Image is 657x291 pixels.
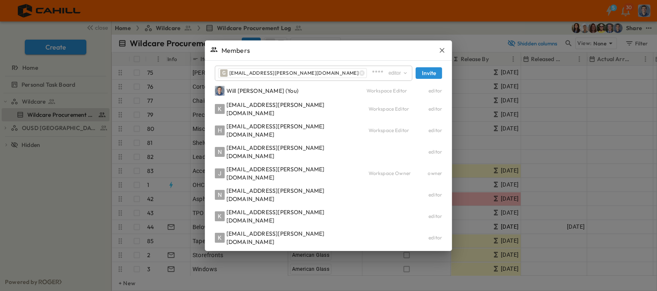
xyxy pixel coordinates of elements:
div: J [215,168,225,178]
img: Profile Picture [215,86,225,96]
div: K [215,233,225,243]
div: Workspace Editor [369,106,429,112]
div: Workspace Owner [369,170,428,177]
p: [EMAIL_ADDRESS][PERSON_NAME][DOMAIN_NAME] [229,69,359,77]
div: [EMAIL_ADDRESS][PERSON_NAME][DOMAIN_NAME] [226,144,369,160]
span: Members [221,45,250,55]
div: G[EMAIL_ADDRESS][PERSON_NAME][DOMAIN_NAME] [218,68,367,78]
div: editor [428,88,442,94]
div: editor [428,213,442,220]
div: Will [PERSON_NAME] (You) [226,87,298,95]
div: editor [428,106,442,112]
div: [EMAIL_ADDRESS][PERSON_NAME][DOMAIN_NAME] [226,101,369,117]
div: [EMAIL_ADDRESS][PERSON_NAME][DOMAIN_NAME] [226,229,369,246]
div: Workspace Editor [367,88,428,94]
div: [EMAIL_ADDRESS][PERSON_NAME][DOMAIN_NAME] [226,187,369,203]
div: [EMAIL_ADDRESS][PERSON_NAME][DOMAIN_NAME] [226,122,369,139]
div: N [215,147,225,157]
div: K [215,211,225,221]
div: editor [428,234,442,241]
div: editor [388,70,408,76]
div: N [215,190,225,200]
div: H [215,125,225,135]
div: Workspace Editor [369,127,429,134]
div: [EMAIL_ADDRESS][PERSON_NAME][DOMAIN_NAME] [226,208,369,225]
div: owner [428,170,442,177]
button: area-role [388,69,409,77]
button: Invite [416,67,442,79]
div: [EMAIL_ADDRESS][PERSON_NAME][DOMAIN_NAME] [226,165,369,182]
div: editor [428,127,442,134]
div: editor [428,192,442,198]
div: K [215,104,225,114]
span: G [222,70,226,76]
div: editor [428,149,442,155]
